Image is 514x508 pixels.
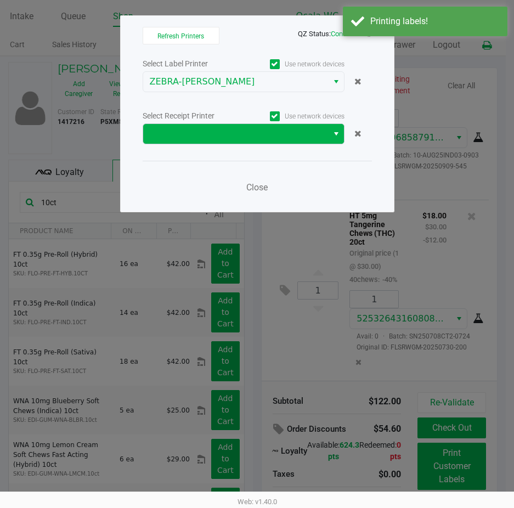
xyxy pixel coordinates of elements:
[157,32,204,40] span: Refresh Printers
[238,498,277,506] span: Web: v1.40.0
[328,124,344,144] button: Select
[143,27,219,44] button: Refresh Printers
[298,30,372,38] span: QZ Status:
[241,177,274,199] button: Close
[246,182,268,193] span: Close
[244,59,344,69] label: Use network devices
[331,30,364,38] span: Connected
[150,75,321,88] span: ZEBRA-[PERSON_NAME]
[370,15,499,28] div: Printing labels!
[143,58,244,70] div: Select Label Printer
[244,111,344,121] label: Use network devices
[328,72,344,92] button: Select
[143,110,244,122] div: Select Receipt Printer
